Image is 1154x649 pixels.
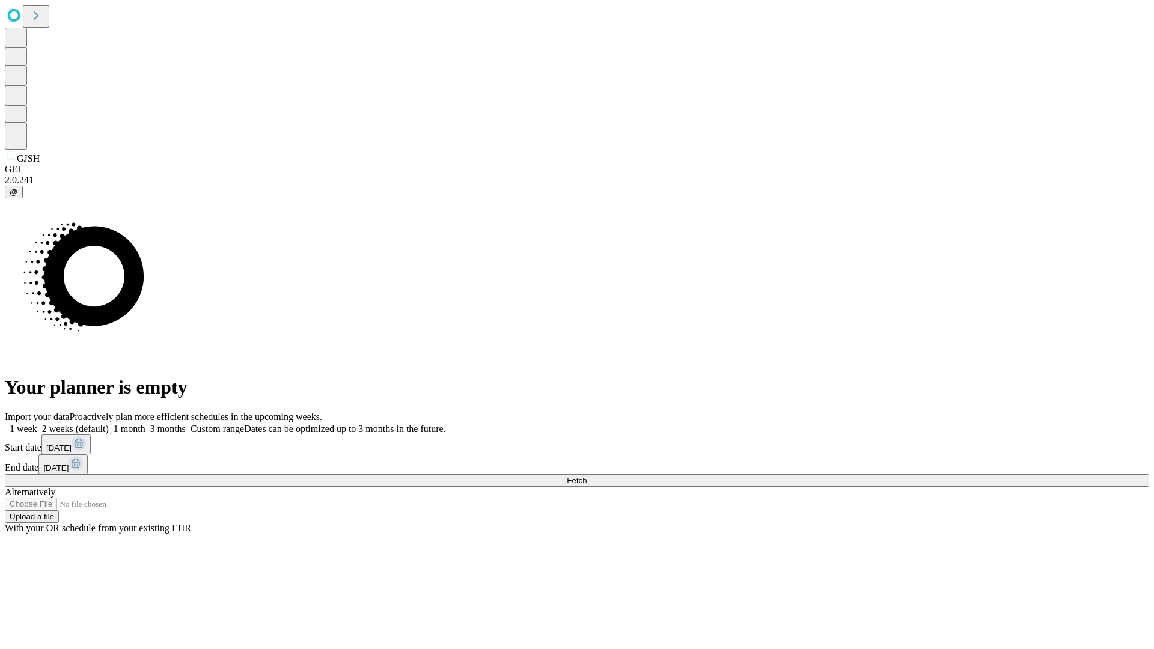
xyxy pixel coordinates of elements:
button: @ [5,186,23,198]
span: 3 months [150,424,186,434]
span: [DATE] [46,443,72,452]
span: Custom range [191,424,244,434]
span: Alternatively [5,487,55,497]
span: Fetch [567,476,587,485]
span: GJSH [17,153,40,163]
button: [DATE] [41,434,91,454]
button: [DATE] [38,454,88,474]
h1: Your planner is empty [5,376,1149,398]
button: Upload a file [5,510,59,523]
div: 2.0.241 [5,175,1149,186]
span: @ [10,187,18,197]
span: Import your data [5,412,70,422]
button: Fetch [5,474,1149,487]
span: Proactively plan more efficient schedules in the upcoming weeks. [70,412,322,422]
div: GEI [5,164,1149,175]
div: End date [5,454,1149,474]
div: Start date [5,434,1149,454]
span: With your OR schedule from your existing EHR [5,523,191,533]
span: Dates can be optimized up to 3 months in the future. [244,424,445,434]
span: [DATE] [43,463,69,472]
span: 2 weeks (default) [42,424,109,434]
span: 1 month [114,424,145,434]
span: 1 week [10,424,37,434]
